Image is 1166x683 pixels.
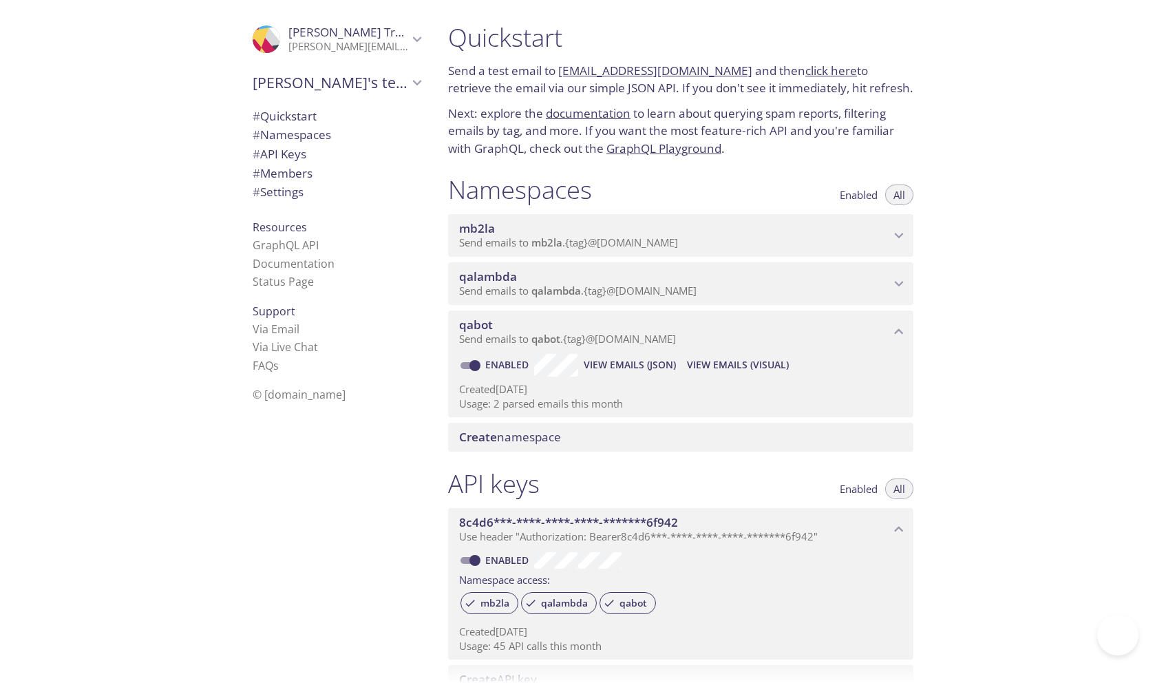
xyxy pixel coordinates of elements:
span: qalambda [531,284,581,297]
span: Namespaces [253,127,331,143]
p: Created [DATE] [459,624,902,639]
span: [PERSON_NAME] Tran [288,24,410,40]
span: Send emails to . {tag} @[DOMAIN_NAME] [459,284,697,297]
span: # [253,165,260,181]
span: [PERSON_NAME]'s team [253,73,408,92]
span: Send emails to . {tag} @[DOMAIN_NAME] [459,235,678,249]
div: Create namespace [448,423,913,452]
div: qabot namespace [448,311,913,353]
label: Namespace access: [459,569,550,589]
a: Status Page [253,274,314,289]
h1: Namespaces [448,174,592,205]
button: All [885,185,913,205]
span: # [253,127,260,143]
span: View Emails (Visual) [687,357,789,373]
a: Enabled [483,554,534,567]
a: GraphQL API [253,238,319,253]
span: Create [459,429,497,445]
button: Enabled [831,185,886,205]
span: Members [253,165,312,181]
h1: Quickstart [448,22,913,53]
span: © [DOMAIN_NAME] [253,387,346,402]
div: mb2la namespace [448,214,913,257]
p: Send a test email to and then to retrieve the email via our simple JSON API. If you don't see it ... [448,62,913,97]
div: qalambda namespace [448,262,913,305]
iframe: Help Scout Beacon - Open [1097,614,1138,655]
span: qabot [531,332,560,346]
button: View Emails (Visual) [681,354,794,376]
div: qalambda [521,592,597,614]
p: Next: explore the to learn about querying spam reports, filtering emails by tag, and more. If you... [448,105,913,158]
div: Members [242,164,432,183]
a: Enabled [483,358,534,371]
span: Resources [253,220,307,235]
h1: API keys [448,468,540,499]
p: Usage: 2 parsed emails this month [459,397,902,411]
div: mb2la [460,592,518,614]
div: API Keys [242,145,432,164]
div: Namespaces [242,125,432,145]
div: Chris Tran [242,17,432,62]
a: FAQ [253,358,279,373]
span: mb2la [459,220,495,236]
span: # [253,184,260,200]
span: View Emails (JSON) [584,357,676,373]
button: View Emails (JSON) [578,354,681,376]
span: Quickstart [253,108,317,124]
div: Chris's team [242,65,432,101]
a: Via Email [253,322,299,337]
a: Via Live Chat [253,339,318,355]
p: Usage: 45 API calls this month [459,639,902,653]
div: Team Settings [242,182,432,202]
span: mb2la [531,235,562,249]
span: Send emails to . {tag} @[DOMAIN_NAME] [459,332,676,346]
span: # [253,108,260,124]
span: namespace [459,429,561,445]
a: documentation [546,105,630,121]
span: API Keys [253,146,306,162]
span: mb2la [472,597,518,609]
a: GraphQL Playground [606,140,721,156]
span: qalambda [533,597,596,609]
span: qabot [611,597,655,609]
p: [PERSON_NAME][EMAIL_ADDRESS][PERSON_NAME][DOMAIN_NAME] [288,40,408,54]
span: # [253,146,260,162]
span: qalambda [459,269,517,284]
span: Support [253,304,295,319]
div: qabot [600,592,656,614]
a: Documentation [253,256,335,271]
span: Settings [253,184,304,200]
a: click here [805,63,857,78]
span: s [273,358,279,373]
div: Quickstart [242,107,432,126]
a: [EMAIL_ADDRESS][DOMAIN_NAME] [558,63,752,78]
button: All [885,479,913,499]
button: Enabled [831,479,886,499]
p: Created [DATE] [459,382,902,397]
span: qabot [459,317,493,333]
